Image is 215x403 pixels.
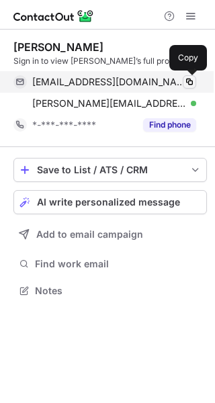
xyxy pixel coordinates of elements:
[37,197,180,208] span: AI write personalized message
[13,281,207,300] button: Notes
[32,76,186,88] span: [EMAIL_ADDRESS][DOMAIN_NAME]
[35,285,202,297] span: Notes
[13,8,94,24] img: ContactOut v5.3.10
[13,255,207,273] button: Find work email
[13,40,103,54] div: [PERSON_NAME]
[35,258,202,270] span: Find work email
[13,222,207,247] button: Add to email campaign
[36,229,143,240] span: Add to email campaign
[13,190,207,214] button: AI write personalized message
[143,118,196,132] button: Reveal Button
[13,158,207,182] button: save-profile-one-click
[37,165,183,175] div: Save to List / ATS / CRM
[13,55,207,67] div: Sign in to view [PERSON_NAME]’s full profile
[32,97,186,109] span: [PERSON_NAME][EMAIL_ADDRESS][DOMAIN_NAME]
